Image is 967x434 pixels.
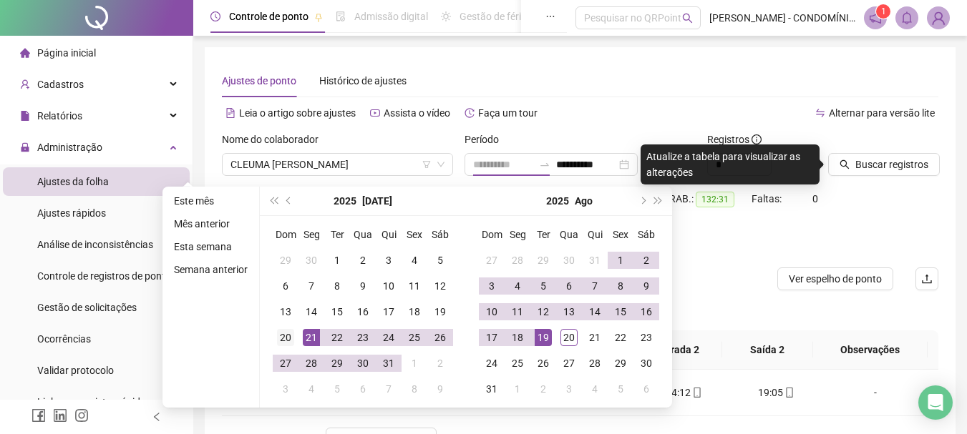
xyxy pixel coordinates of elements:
td: 2025-07-31 [376,350,402,376]
span: info-circle [752,134,762,144]
span: bell [900,11,913,24]
div: 9 [638,277,655,295]
div: 19 [535,329,552,346]
td: 2025-07-27 [273,350,298,376]
span: swap-right [539,159,550,170]
div: 29 [329,355,346,372]
td: 2025-09-05 [608,376,633,402]
div: 1 [406,355,423,372]
button: month panel [575,187,593,215]
span: 1 [881,6,886,16]
span: 0 [812,193,818,204]
span: Link para registro rápido [37,396,146,408]
span: CLEUMA VASCONCELOS SILVA [230,154,444,175]
td: 2025-07-25 [402,325,427,350]
th: Saída 2 [722,330,812,370]
span: Validar protocolo [37,365,114,376]
td: 2025-08-20 [556,325,582,350]
td: 2025-08-08 [608,273,633,299]
span: linkedin [53,408,67,423]
div: Open Intercom Messenger [918,385,953,420]
div: 23 [638,329,655,346]
div: 12 [535,303,552,320]
td: 2025-08-10 [479,299,505,325]
span: Observações [825,342,916,357]
span: Ajustes rápidos [37,207,106,219]
div: 28 [303,355,320,372]
td: 2025-08-21 [582,325,608,350]
td: 2025-07-13 [273,299,298,325]
th: Qui [582,222,608,247]
td: 2025-08-02 [633,247,659,273]
li: Semana anterior [168,261,253,278]
div: 20 [560,329,578,346]
td: 2025-09-03 [556,376,582,402]
span: down [437,160,445,169]
td: 2025-09-01 [505,376,530,402]
div: 8 [329,277,346,295]
span: Cadastros [37,79,84,90]
span: lock [20,142,30,152]
div: 2 [354,252,371,269]
div: 18 [406,303,423,320]
td: 2025-08-03 [479,273,505,299]
td: 2025-07-17 [376,299,402,325]
div: 15 [329,303,346,320]
div: 6 [277,277,294,295]
span: ellipsis [545,11,555,21]
li: Este mês [168,192,253,209]
div: 17 [380,303,397,320]
td: 2025-07-19 [427,299,453,325]
span: Gestão de solicitações [37,302,137,313]
td: 2025-07-08 [324,273,350,299]
td: 2025-07-15 [324,299,350,325]
div: 31 [483,380,500,398]
span: Ver espelho de ponto [789,271,882,287]
div: 26 [535,355,552,372]
td: 2025-06-30 [298,247,324,273]
span: Buscar registros [855,157,928,172]
span: Histórico de ajustes [319,75,407,87]
td: 2025-07-03 [376,247,402,273]
td: 2025-07-06 [273,273,298,299]
td: 2025-08-23 [633,325,659,350]
td: 2025-07-29 [530,247,556,273]
span: 132:31 [696,192,734,207]
th: Seg [298,222,324,247]
td: 2025-08-31 [479,376,505,402]
th: Observações [813,330,928,370]
td: 2025-08-09 [427,376,453,402]
span: Alternar para versão lite [829,107,935,119]
th: Ter [324,222,350,247]
span: file [20,111,30,121]
button: prev-year [281,187,297,215]
div: 28 [509,252,526,269]
th: Qua [350,222,376,247]
div: 2 [638,252,655,269]
div: 7 [303,277,320,295]
th: Sáb [427,222,453,247]
div: 16 [354,303,371,320]
td: 2025-08-07 [376,376,402,402]
div: 7 [380,380,397,398]
img: 77571 [928,7,949,29]
td: 2025-09-06 [633,376,659,402]
th: Sex [608,222,633,247]
div: 27 [483,252,500,269]
div: 29 [612,355,629,372]
td: 2025-08-04 [505,273,530,299]
div: 3 [380,252,397,269]
span: Leia o artigo sobre ajustes [239,107,356,119]
div: 1 [329,252,346,269]
div: 25 [509,355,526,372]
span: instagram [74,408,89,423]
div: 21 [586,329,603,346]
button: next-year [634,187,650,215]
div: 12 [432,277,449,295]
div: 9 [432,380,449,398]
span: Relatórios [37,110,82,122]
div: 5 [432,252,449,269]
td: 2025-08-09 [633,273,659,299]
td: 2025-07-16 [350,299,376,325]
div: 13 [277,303,294,320]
